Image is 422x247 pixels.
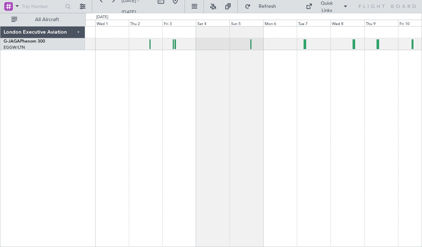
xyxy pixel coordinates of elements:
[330,20,364,26] div: Wed 8
[162,20,196,26] div: Fri 3
[129,20,162,26] div: Thu 2
[297,20,330,26] div: Tue 7
[263,20,297,26] div: Mon 6
[96,14,108,20] div: [DATE]
[4,45,25,50] a: EGGW/LTN
[302,1,352,12] button: Quick Links
[4,39,20,44] span: G-JAGA
[8,14,78,25] button: All Aircraft
[252,4,282,9] span: Refresh
[230,20,263,26] div: Sun 5
[22,1,63,12] input: Trip Number
[196,20,230,26] div: Sat 4
[4,39,45,44] a: G-JAGAPhenom 300
[241,1,284,12] button: Refresh
[19,17,75,22] span: All Aircraft
[95,20,129,26] div: Wed 1
[364,20,398,26] div: Thu 9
